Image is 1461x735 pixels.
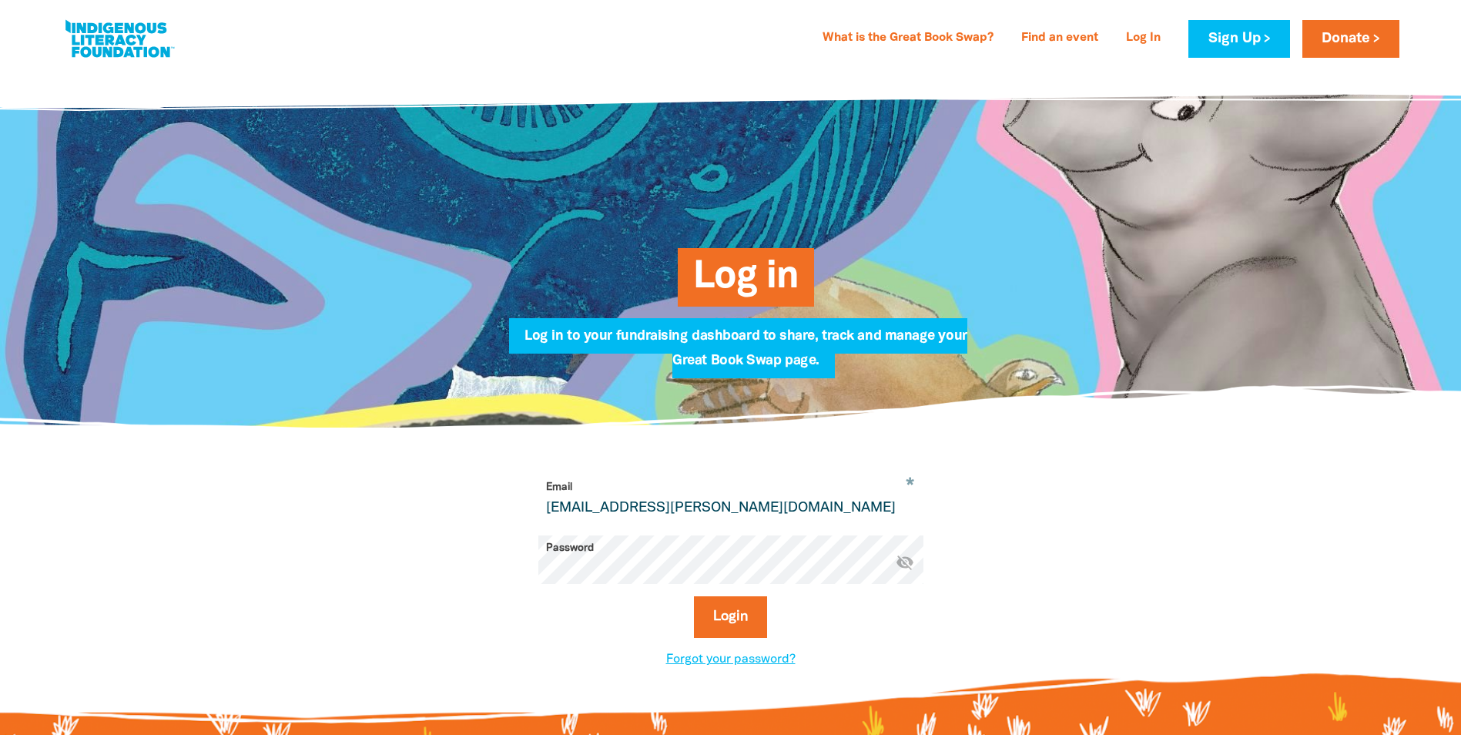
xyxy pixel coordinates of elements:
a: Log In [1117,26,1170,51]
span: Log in [693,260,799,307]
a: What is the Great Book Swap? [813,26,1003,51]
a: Find an event [1012,26,1107,51]
span: Log in to your fundraising dashboard to share, track and manage your Great Book Swap page. [524,330,967,378]
button: Login [694,596,767,638]
button: visibility_off [896,553,914,574]
a: Sign Up [1188,20,1289,58]
i: Hide password [896,553,914,572]
a: Donate [1302,20,1399,58]
a: Forgot your password? [666,654,796,665]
